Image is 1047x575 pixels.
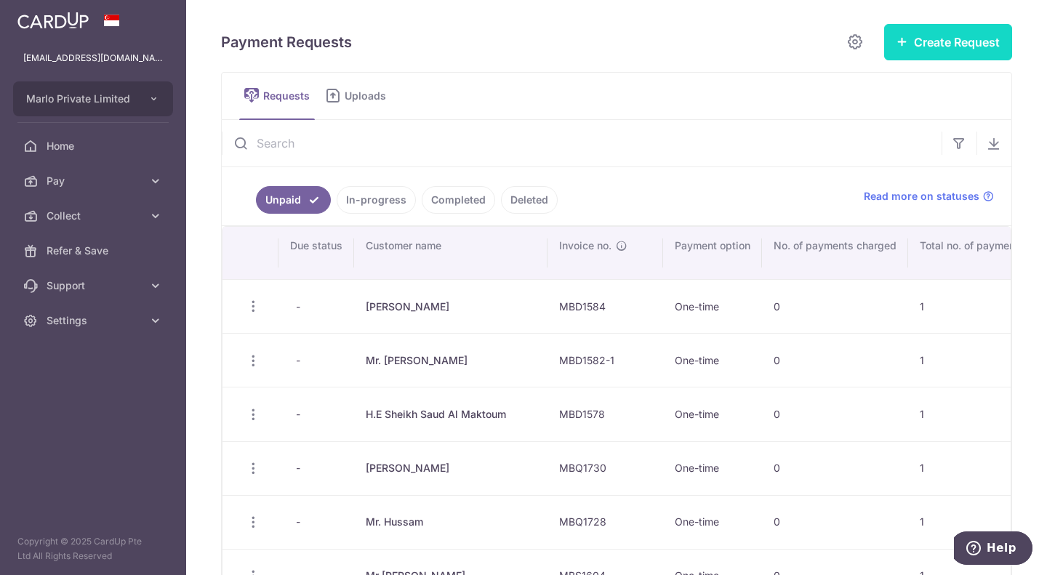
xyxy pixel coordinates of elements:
[908,227,1036,279] th: Total no. of payments
[501,186,558,214] a: Deleted
[864,189,994,204] a: Read more on statuses
[23,51,163,65] p: [EMAIL_ADDRESS][DOMAIN_NAME]
[221,31,352,54] h5: Payment Requests
[354,387,547,441] td: H.E Sheikh Saud Al Maktoum
[263,89,315,103] span: Requests
[17,12,89,29] img: CardUp
[774,238,896,253] span: No. of payments charged
[33,10,63,23] span: Help
[663,495,762,549] td: One-time
[26,92,134,106] span: Marlo Private Limited
[663,441,762,495] td: One-time
[290,512,306,532] span: -
[354,441,547,495] td: [PERSON_NAME]
[762,495,908,549] td: 0
[908,441,1036,495] td: 1
[547,279,663,333] td: MBD1584
[547,387,663,441] td: MBD1578
[884,24,1012,60] button: Create Request
[762,387,908,441] td: 0
[290,297,306,317] span: -
[354,333,547,387] td: Mr. [PERSON_NAME]
[47,278,143,293] span: Support
[47,209,143,223] span: Collect
[547,227,663,279] th: Invoice no.
[354,495,547,549] td: Mr. Hussam
[354,227,547,279] th: Customer name
[762,279,908,333] td: 0
[762,333,908,387] td: 0
[290,404,306,425] span: -
[290,458,306,478] span: -
[239,73,315,119] a: Requests
[762,227,908,279] th: No. of payments charged
[908,387,1036,441] td: 1
[422,186,495,214] a: Completed
[47,313,143,328] span: Settings
[559,238,611,253] span: Invoice no.
[354,279,547,333] td: [PERSON_NAME]
[908,495,1036,549] td: 1
[908,279,1036,333] td: 1
[920,238,1024,253] span: Total no. of payments
[864,189,979,204] span: Read more on statuses
[663,333,762,387] td: One-time
[547,495,663,549] td: MBQ1728
[547,441,663,495] td: MBQ1730
[256,186,331,214] a: Unpaid
[663,279,762,333] td: One-time
[908,333,1036,387] td: 1
[345,89,396,103] span: Uploads
[47,139,143,153] span: Home
[663,387,762,441] td: One-time
[337,186,416,214] a: In-progress
[321,73,396,119] a: Uploads
[13,81,173,116] button: Marlo Private Limited
[954,531,1032,568] iframe: Opens a widget where you can find more information
[547,333,663,387] td: MBD1582-1
[222,120,942,166] input: Search
[663,227,762,279] th: Payment option
[47,244,143,258] span: Refer & Save
[47,174,143,188] span: Pay
[675,238,750,253] span: Payment option
[762,441,908,495] td: 0
[278,227,354,279] th: Due status
[290,350,306,371] span: -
